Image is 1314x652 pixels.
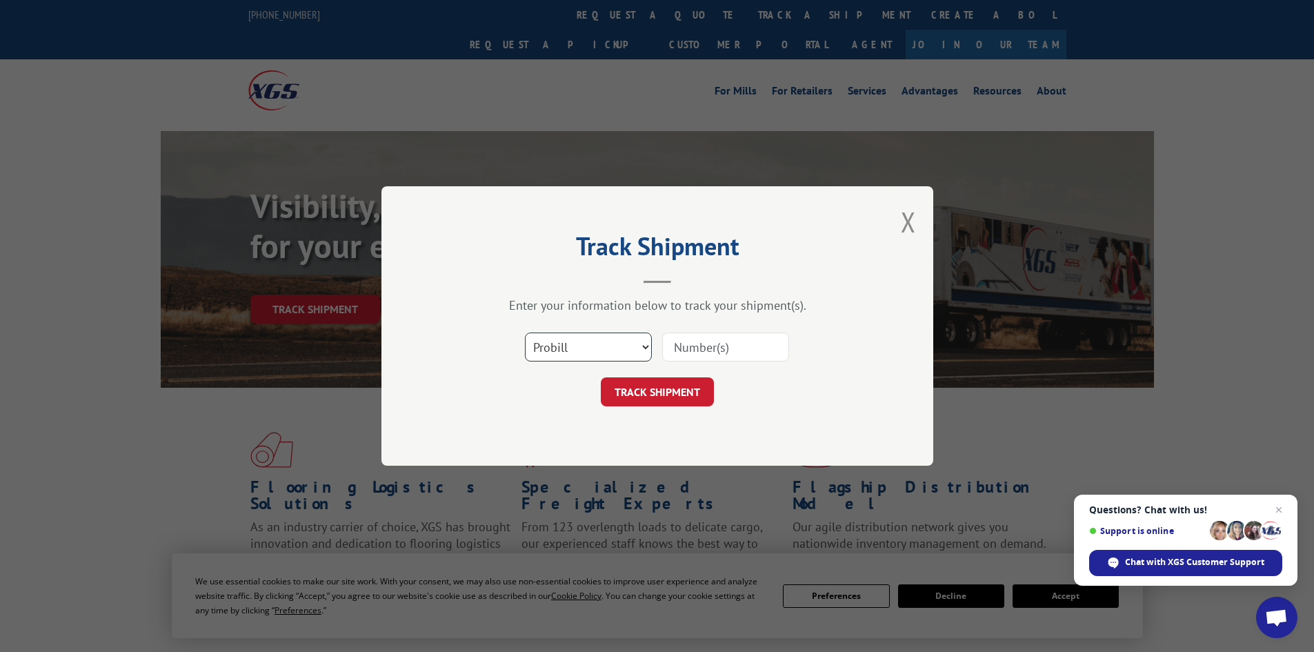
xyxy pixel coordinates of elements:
[1089,504,1282,515] span: Questions? Chat with us!
[1256,597,1297,638] a: Open chat
[1089,526,1205,536] span: Support is online
[1125,556,1264,569] span: Chat with XGS Customer Support
[662,333,789,362] input: Number(s)
[1089,550,1282,576] span: Chat with XGS Customer Support
[901,204,916,240] button: Close modal
[450,237,864,263] h2: Track Shipment
[450,297,864,313] div: Enter your information below to track your shipment(s).
[601,377,714,406] button: TRACK SHIPMENT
